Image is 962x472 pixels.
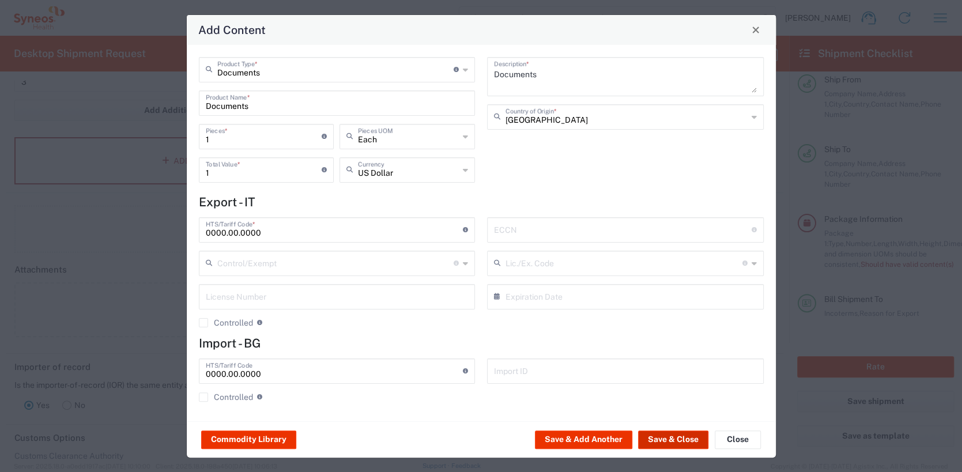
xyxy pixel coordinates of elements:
h4: Import - BG [199,336,764,350]
button: Save & Close [638,431,708,449]
h4: Export - IT [199,195,764,209]
button: Save & Add Another [535,431,632,449]
button: Commodity Library [201,431,296,449]
h4: Add Content [198,21,266,38]
button: Close [715,431,761,449]
button: Close [748,22,764,38]
label: Controlled [199,318,253,327]
label: Controlled [199,392,253,402]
